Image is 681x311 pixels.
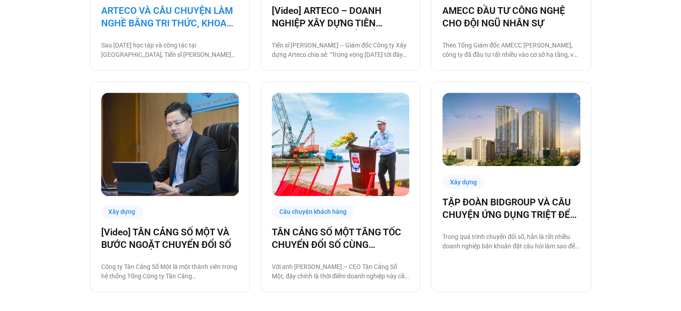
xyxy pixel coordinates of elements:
[272,4,409,30] a: [Video] ARTECO – DOANH NGHIỆP XÂY DỰNG TIÊN PHONG CHUYỂN ĐỔI SỐ
[442,196,580,221] a: TẬP ĐOÀN BIDGROUP VÀ CÂU CHUYỆN ỨNG DỤNG TRIỆT ĐỂ CÔNG NGHỆ BASE TRONG VẬN HÀNH & QUẢN TRỊ
[272,262,409,281] p: Với anh [PERSON_NAME] – CEO Tân Cảng Số Một, đây chính là thời điểm doanh nghiệp này cần tăng tốc...
[272,41,409,60] p: Tiến sĩ [PERSON_NAME] – Giám đốc Công ty Xây dựng Arteco chia sẻ: “Trong vòng [DATE] tới đây và t...
[101,41,239,60] p: Sau [DATE] học tập và công tác tại [GEOGRAPHIC_DATA], Tiến sĩ [PERSON_NAME] trở về [GEOGRAPHIC_DA...
[272,226,409,251] a: TÂN CẢNG SỐ MỘT TĂNG TỐC CHUYỂN ĐỔI SỐ CÙNG [DOMAIN_NAME]
[442,4,580,30] a: AMECC ĐẦU TƯ CÔNG NGHỆ CHO ĐỘI NGŨ NHÂN SỰ
[442,175,484,189] div: Xây dựng
[442,41,580,60] p: Theo Tổng Giám đốc AMECC [PERSON_NAME], công ty đã đầu tư rất nhiều vào cơ sở hạ tầng, vật chất v...
[101,226,239,251] a: [Video] TÂN CẢNG SỐ MỘT VÀ BƯỚC NGOẶT CHUYỂN ĐỔI SỐ
[101,205,143,219] div: Xây dựng
[101,4,239,30] a: ARTECO VÀ CÂU CHUYỆN LÀM NGHỀ BẰNG TRI THỨC, KHOA HỌC VÀ CÔNG NGHỆ
[442,232,580,251] p: Trong quá trình chuyển đổi số, hẳn là rất nhiều doanh nghiệp băn khoăn đặt câu hỏi làm sao để tri...
[272,205,354,219] div: Câu chuyện khách hàng
[101,262,239,281] p: Công ty Tân Cảng Số Một là một thành viên trong hệ thống Tổng Công ty Tân Cảng [GEOGRAPHIC_DATA] ...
